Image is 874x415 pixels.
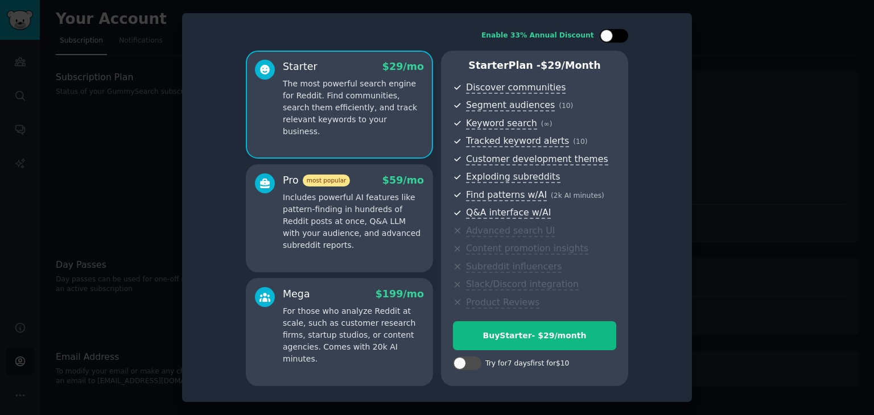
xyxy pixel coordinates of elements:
[283,192,424,251] p: Includes powerful AI features like pattern-finding in hundreds of Reddit posts at once, Q&A LLM w...
[541,120,553,128] span: ( ∞ )
[454,330,616,342] div: Buy Starter - $ 29 /month
[573,138,587,146] span: ( 10 )
[466,261,562,273] span: Subreddit influencers
[283,60,318,74] div: Starter
[466,82,566,94] span: Discover communities
[283,287,310,301] div: Mega
[481,31,594,41] div: Enable 33% Annual Discount
[551,192,604,200] span: ( 2k AI minutes )
[283,305,424,365] p: For those who analyze Reddit at scale, such as customer research firms, startup studios, or conte...
[453,59,616,73] p: Starter Plan -
[466,225,555,237] span: Advanced search UI
[485,359,569,369] div: Try for 7 days first for $10
[466,118,537,130] span: Keyword search
[466,171,560,183] span: Exploding subreddits
[466,189,547,201] span: Find patterns w/AI
[283,78,424,138] p: The most powerful search engine for Reddit. Find communities, search them efficiently, and track ...
[466,99,555,111] span: Segment audiences
[466,135,569,147] span: Tracked keyword alerts
[283,173,350,188] div: Pro
[382,61,424,72] span: $ 29 /mo
[559,102,573,110] span: ( 10 )
[466,279,579,290] span: Slack/Discord integration
[466,243,588,255] span: Content promotion insights
[303,175,351,186] span: most popular
[466,207,551,219] span: Q&A interface w/AI
[376,288,424,300] span: $ 199 /mo
[466,153,608,165] span: Customer development themes
[466,297,539,309] span: Product Reviews
[453,321,616,350] button: BuyStarter- $29/month
[541,60,601,71] span: $ 29 /month
[382,175,424,186] span: $ 59 /mo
